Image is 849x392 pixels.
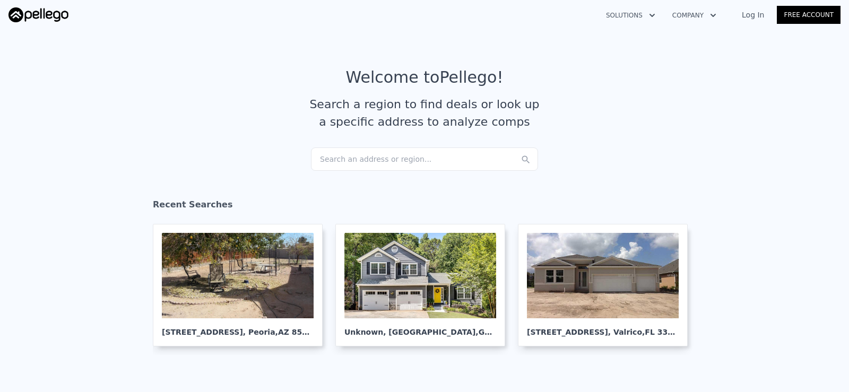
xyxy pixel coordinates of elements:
a: Log In [729,10,777,20]
div: Search an address or region... [311,147,538,171]
div: Welcome to Pellego ! [346,68,504,87]
img: Pellego [8,7,68,22]
span: , AZ 85345 [275,328,318,336]
div: Unknown , [GEOGRAPHIC_DATA] [344,318,496,337]
a: [STREET_ADDRESS], Peoria,AZ 85345 [153,224,331,346]
a: Unknown, [GEOGRAPHIC_DATA],GA 30189 [335,224,514,346]
span: , FL 33594 [642,328,683,336]
div: [STREET_ADDRESS] , Valrico [527,318,679,337]
div: [STREET_ADDRESS] , Peoria [162,318,314,337]
a: Free Account [777,6,841,24]
div: Search a region to find deals or look up a specific address to analyze comps [306,95,543,130]
div: Recent Searches [153,190,696,224]
span: , GA 30189 [475,328,518,336]
a: [STREET_ADDRESS], Valrico,FL 33594 [518,224,696,346]
button: Company [664,6,725,25]
button: Solutions [597,6,664,25]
